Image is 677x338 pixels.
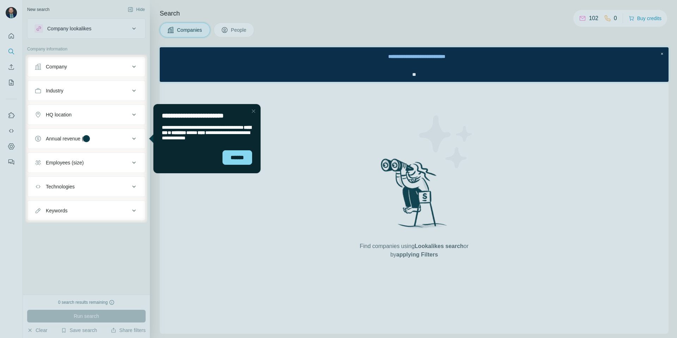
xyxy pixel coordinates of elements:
div: Industry [46,87,63,94]
iframe: Tooltip [147,103,262,175]
div: Keywords [46,207,67,214]
div: Technologies [46,183,75,190]
button: Company [28,58,145,75]
button: Employees (size) [28,154,145,171]
div: Employees (size) [46,159,84,166]
iframe: Banner [160,47,669,82]
button: Keywords [28,202,145,219]
button: HQ location [28,106,145,123]
img: Surfe Illustration - Woman searching with binoculars [378,157,451,235]
div: Annual revenue ($) [46,135,88,142]
button: Industry [28,82,145,99]
img: Surfe Illustration - Stars [414,110,478,174]
button: Technologies [28,178,145,195]
div: Company [46,63,67,70]
button: Annual revenue ($) [28,130,145,147]
div: HQ location [46,111,72,118]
